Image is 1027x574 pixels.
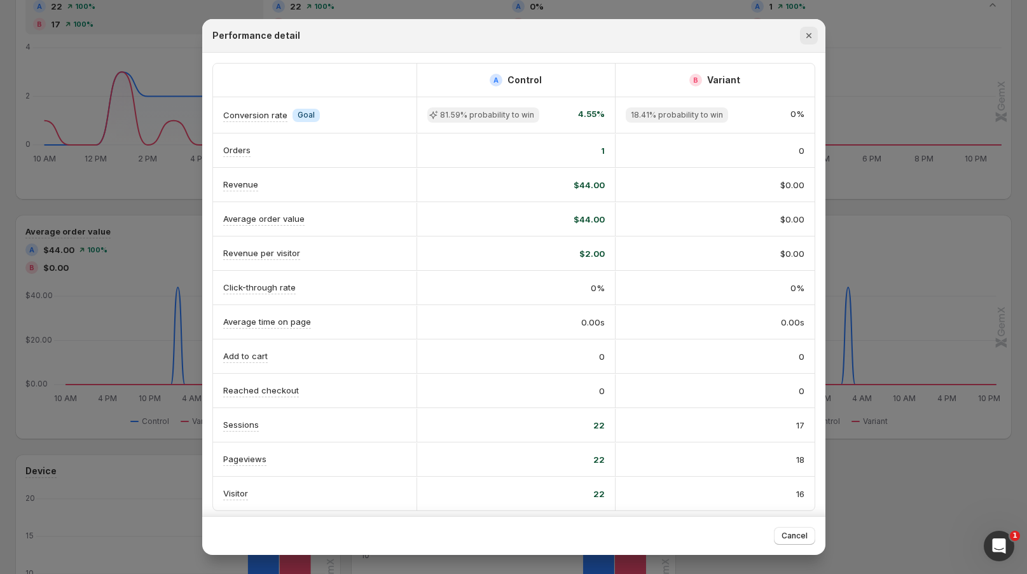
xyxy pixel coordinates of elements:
span: 22 [593,419,605,432]
span: 0 [799,385,804,397]
span: 0 [599,385,605,397]
span: 0 [599,350,605,363]
span: 0% [591,282,605,294]
p: Reached checkout [223,384,299,397]
span: $2.00 [579,247,605,260]
button: Cancel [774,527,815,545]
span: 0% [790,282,804,294]
h2: Performance detail [212,29,300,42]
h2: B [693,76,698,84]
p: Visitor [223,487,248,500]
p: Revenue [223,178,258,191]
span: 16 [796,488,804,500]
p: Add to cart [223,350,268,362]
span: $0.00 [780,247,804,260]
p: Click-through rate [223,281,296,294]
span: 4.55% [578,107,605,123]
span: $0.00 [780,179,804,191]
span: $0.00 [780,213,804,226]
span: 22 [593,453,605,466]
span: Goal [298,110,315,120]
span: 18 [796,453,804,466]
h2: A [493,76,499,84]
span: 1 [1010,531,1020,541]
button: Close [800,27,818,44]
span: 81.59% probability to win [440,110,534,120]
p: Sessions [223,418,259,431]
span: 1 [601,144,605,157]
span: 0% [790,107,804,123]
p: Average order value [223,212,305,225]
span: 0 [799,144,804,157]
span: $44.00 [574,213,605,226]
p: Orders [223,144,251,156]
p: Conversion rate [223,109,287,121]
span: 18.41% probability to win [631,110,723,120]
p: Revenue per visitor [223,247,300,259]
span: 0.00s [781,316,804,329]
p: Pageviews [223,453,266,465]
h2: Variant [707,74,740,86]
iframe: Intercom live chat [984,531,1014,561]
h2: Control [507,74,542,86]
span: 0.00s [581,316,605,329]
span: 22 [593,488,605,500]
span: $44.00 [574,179,605,191]
span: Cancel [782,531,808,541]
p: Average time on page [223,315,311,328]
span: 17 [796,419,804,432]
span: 0 [799,350,804,363]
